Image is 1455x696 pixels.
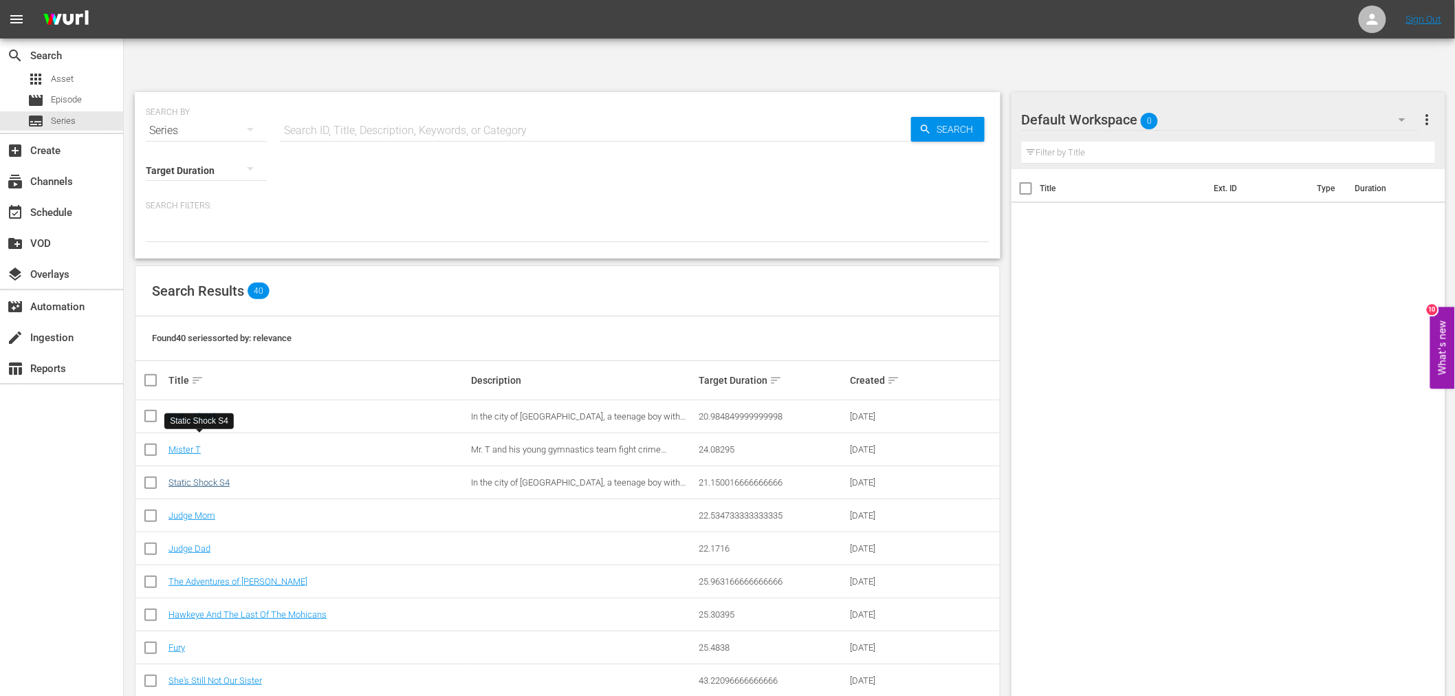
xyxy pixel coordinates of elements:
[472,477,686,508] span: In the city of [GEOGRAPHIC_DATA], a teenage boy with electricity based powers, with the help of h...
[1427,305,1438,316] div: 10
[146,200,989,212] p: Search Filters:
[248,283,270,299] span: 40
[191,374,204,387] span: sort
[699,675,846,686] div: 43.22096666666666
[7,266,23,283] span: Overlays
[1141,107,1158,135] span: 0
[1406,14,1442,25] a: Sign Out
[7,298,23,315] span: Automation
[51,93,82,107] span: Episode
[850,411,921,422] div: [DATE]
[1430,307,1455,389] button: Open Feedback Widget
[1309,169,1346,208] th: Type
[699,576,846,587] div: 25.963166666666666
[168,477,230,488] a: Static Shock S4
[850,609,921,620] div: [DATE]
[7,173,23,190] span: Channels
[7,360,23,377] span: Reports
[7,329,23,346] span: Ingestion
[850,543,921,554] div: [DATE]
[28,113,44,129] span: Series
[168,444,201,455] a: Mister T
[887,374,899,387] span: sort
[1419,111,1435,128] span: more_vert
[472,444,667,465] span: Mr. T and his young gymnastics team fight crime whenever they encounter it on their tour.
[152,283,244,299] span: Search Results
[699,543,846,554] div: 22.1716
[699,372,846,389] div: Target Duration
[699,477,846,488] div: 21.150016666666666
[699,642,846,653] div: 25.4838
[850,510,921,521] div: [DATE]
[850,477,921,488] div: [DATE]
[7,142,23,159] span: Create
[699,510,846,521] div: 22.534733333333335
[699,444,846,455] div: 24.08295
[51,114,76,128] span: Series
[168,372,468,389] div: Title
[850,444,921,455] div: [DATE]
[850,576,921,587] div: [DATE]
[1346,169,1429,208] th: Duration
[168,675,262,686] a: She's Still Not Our Sister
[146,111,267,150] div: Series
[168,576,307,587] a: The Adventures of [PERSON_NAME]
[472,375,694,386] div: Description
[7,204,23,221] span: Schedule
[1022,100,1419,139] div: Default Workspace
[28,71,44,87] span: Asset
[8,11,25,28] span: menu
[850,642,921,653] div: [DATE]
[7,235,23,252] span: VOD
[769,374,782,387] span: sort
[911,117,985,142] button: Search
[7,47,23,64] span: Search
[699,411,846,422] div: 20.984849999999998
[170,415,228,427] div: Static Shock S4
[152,333,292,343] span: Found 40 series sorted by: relevance
[1040,169,1206,208] th: Title
[850,372,921,389] div: Created
[168,543,210,554] a: Judge Dad
[168,609,327,620] a: Hawkeye And The Last Of The Mohicans
[699,609,846,620] div: 25.30395
[1419,103,1435,136] button: more_vert
[932,117,985,142] span: Search
[850,675,921,686] div: [DATE]
[472,411,686,442] span: In the city of [GEOGRAPHIC_DATA], a teenage boy with electricity based powers, with the help of h...
[168,510,215,521] a: Judge Mom
[33,3,99,36] img: ans4CAIJ8jUAAAAAAAAAAAAAAAAAAAAAAAAgQb4GAAAAAAAAAAAAAAAAAAAAAAAAJMjXAAAAAAAAAAAAAAAAAAAAAAAAgAT5G...
[1205,169,1309,208] th: Ext. ID
[28,92,44,109] span: Episode
[168,642,185,653] a: Fury
[51,72,74,86] span: Asset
